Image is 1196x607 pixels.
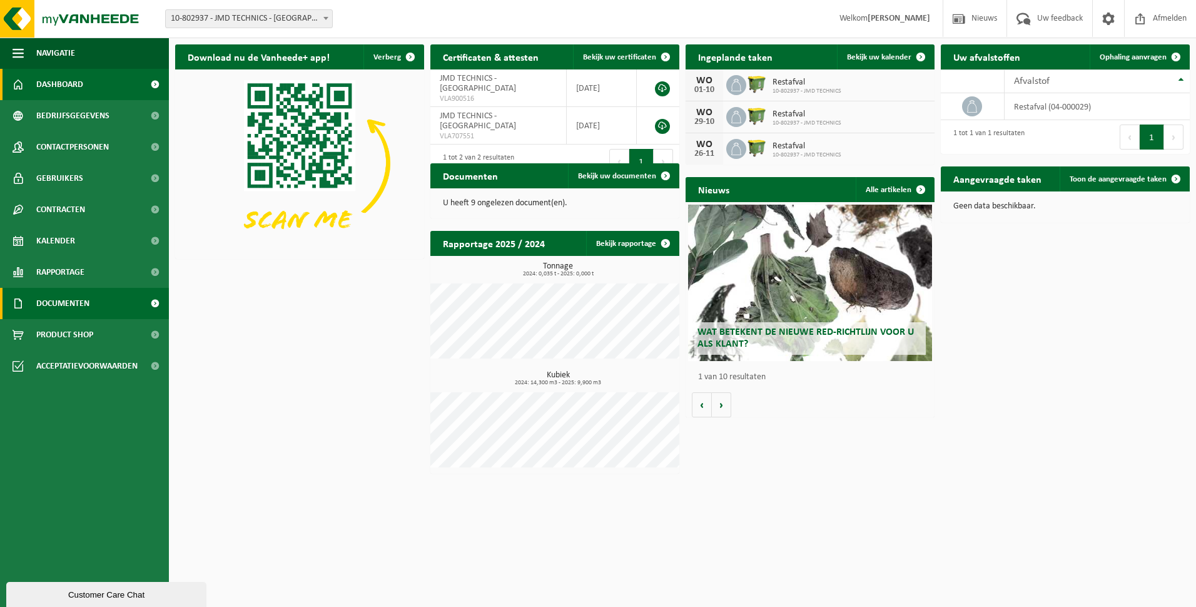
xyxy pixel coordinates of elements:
h2: Download nu de Vanheede+ app! [175,44,342,69]
span: JMD TECHNICS - [GEOGRAPHIC_DATA] [440,111,516,131]
span: Restafval [773,78,841,88]
button: Previous [1120,125,1140,150]
span: Bekijk uw documenten [578,172,656,180]
button: 1 [629,149,654,174]
td: [DATE] [567,69,636,107]
a: Alle artikelen [856,177,933,202]
span: Bedrijfsgegevens [36,100,109,131]
button: Vorige [692,392,712,417]
div: WO [692,140,717,150]
p: Geen data beschikbaar. [953,202,1177,211]
img: Download de VHEPlus App [175,69,424,257]
span: 10-802937 - JMD TECHNICS [773,120,841,127]
span: VLA707551 [440,131,557,141]
td: restafval (04-000029) [1005,93,1190,120]
div: WO [692,76,717,86]
button: Volgende [712,392,731,417]
div: WO [692,108,717,118]
p: 1 van 10 resultaten [698,373,928,382]
a: Bekijk uw certificaten [573,44,678,69]
button: Previous [609,149,629,174]
p: U heeft 9 ongelezen document(en). [443,199,667,208]
button: Next [654,149,673,174]
img: WB-1100-HPE-GN-50 [746,73,768,94]
a: Ophaling aanvragen [1090,44,1188,69]
button: Next [1164,125,1183,150]
span: Kalender [36,225,75,257]
span: Wat betekent de nieuwe RED-richtlijn voor u als klant? [697,327,914,349]
span: Contracten [36,194,85,225]
img: WB-1100-HPE-GN-50 [746,137,768,158]
span: JMD TECHNICS - [GEOGRAPHIC_DATA] [440,74,516,93]
span: VLA900516 [440,94,557,104]
span: 10-802937 - JMD TECHNICS [773,151,841,159]
span: Afvalstof [1014,76,1050,86]
span: Bekijk uw kalender [847,53,911,61]
h2: Aangevraagde taken [941,166,1054,191]
span: Bekijk uw certificaten [583,53,656,61]
img: WB-1100-HPE-GN-50 [746,105,768,126]
span: Verberg [373,53,401,61]
span: Contactpersonen [36,131,109,163]
span: Product Shop [36,319,93,350]
div: 1 tot 1 van 1 resultaten [947,123,1025,151]
span: Restafval [773,141,841,151]
h2: Rapportage 2025 / 2024 [430,231,557,255]
span: 10-802937 - JMD TECHNICS - OOSTENDE [165,9,333,28]
h2: Ingeplande taken [686,44,785,69]
span: 2024: 0,035 t - 2025: 0,000 t [437,271,679,277]
td: [DATE] [567,107,636,145]
strong: [PERSON_NAME] [868,14,930,23]
div: 01-10 [692,86,717,94]
button: 1 [1140,125,1164,150]
a: Toon de aangevraagde taken [1060,166,1188,191]
div: 26-11 [692,150,717,158]
button: Verberg [363,44,423,69]
h2: Documenten [430,163,510,188]
span: Rapportage [36,257,84,288]
span: Ophaling aanvragen [1100,53,1167,61]
h2: Nieuws [686,177,742,201]
h3: Kubiek [437,371,679,386]
span: Navigatie [36,38,75,69]
span: Gebruikers [36,163,83,194]
span: 10-802937 - JMD TECHNICS [773,88,841,95]
h3: Tonnage [437,262,679,277]
a: Bekijk uw documenten [568,163,678,188]
h2: Certificaten & attesten [430,44,551,69]
a: Bekijk uw kalender [837,44,933,69]
span: Documenten [36,288,89,319]
div: 29-10 [692,118,717,126]
a: Bekijk rapportage [586,231,678,256]
span: Dashboard [36,69,83,100]
h2: Uw afvalstoffen [941,44,1033,69]
span: Acceptatievoorwaarden [36,350,138,382]
span: 10-802937 - JMD TECHNICS - OOSTENDE [166,10,332,28]
div: 1 tot 2 van 2 resultaten [437,148,514,175]
a: Wat betekent de nieuwe RED-richtlijn voor u als klant? [688,205,932,361]
iframe: chat widget [6,579,209,607]
span: Toon de aangevraagde taken [1070,175,1167,183]
span: 2024: 14,300 m3 - 2025: 9,900 m3 [437,380,679,386]
span: Restafval [773,110,841,120]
